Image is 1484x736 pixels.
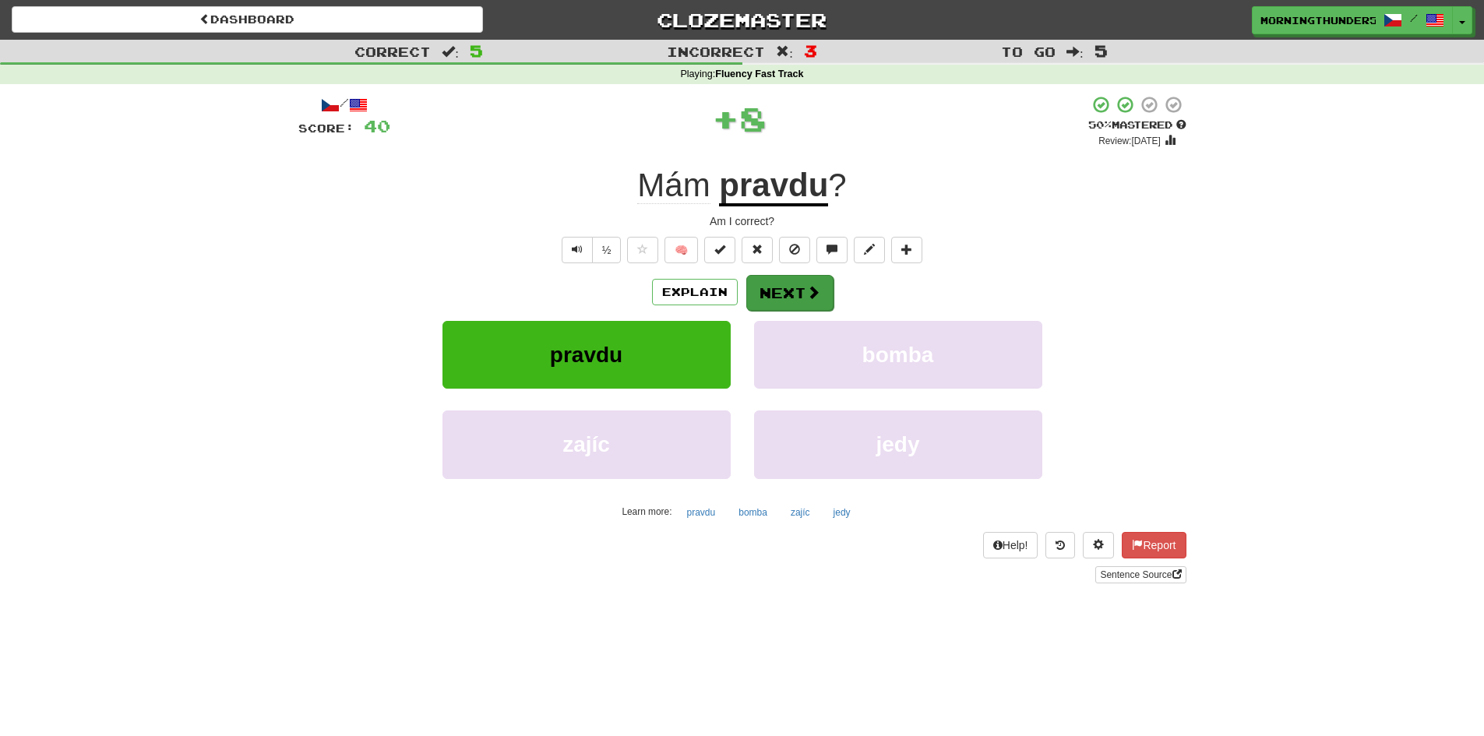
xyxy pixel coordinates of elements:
[754,321,1042,389] button: bomba
[679,501,724,524] button: pravdu
[746,275,834,311] button: Next
[1260,13,1376,27] span: MorningThunder5542
[442,45,459,58] span: :
[562,432,610,456] span: zajíc
[1098,136,1161,146] small: Review: [DATE]
[730,501,776,524] button: bomba
[704,237,735,263] button: Set this sentence to 100% Mastered (alt+m)
[779,237,810,263] button: Ignore sentence (alt+i)
[298,121,354,135] span: Score:
[364,116,390,136] span: 40
[550,343,622,367] span: pravdu
[470,41,483,60] span: 5
[1001,44,1056,59] span: To go
[1095,566,1186,583] a: Sentence Source
[627,237,658,263] button: Favorite sentence (alt+f)
[983,532,1038,558] button: Help!
[1088,118,1186,132] div: Mastered
[562,237,593,263] button: Play sentence audio (ctl+space)
[1122,532,1186,558] button: Report
[12,6,483,33] a: Dashboard
[667,44,765,59] span: Incorrect
[652,279,738,305] button: Explain
[804,41,817,60] span: 3
[1088,118,1112,131] span: 50 %
[862,343,934,367] span: bomba
[298,213,1186,229] div: Am I correct?
[442,321,731,389] button: pravdu
[816,237,848,263] button: Discuss sentence (alt+u)
[876,432,919,456] span: jedy
[1094,41,1108,60] span: 5
[354,44,431,59] span: Correct
[1066,45,1084,58] span: :
[298,95,390,114] div: /
[712,95,739,142] span: +
[828,167,846,203] span: ?
[592,237,622,263] button: ½
[854,237,885,263] button: Edit sentence (alt+d)
[1252,6,1453,34] a: MorningThunder5542 /
[1410,12,1418,23] span: /
[664,237,698,263] button: 🧠
[742,237,773,263] button: Reset to 0% Mastered (alt+r)
[442,410,731,478] button: zajíc
[559,237,622,263] div: Text-to-speech controls
[776,45,793,58] span: :
[825,501,859,524] button: jedy
[1045,532,1075,558] button: Round history (alt+y)
[719,167,828,206] u: pravdu
[891,237,922,263] button: Add to collection (alt+a)
[754,410,1042,478] button: jedy
[622,506,672,517] small: Learn more:
[506,6,978,33] a: Clozemaster
[637,167,710,204] span: Mám
[715,69,803,79] strong: Fluency Fast Track
[782,501,819,524] button: zajíc
[739,99,767,138] span: 8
